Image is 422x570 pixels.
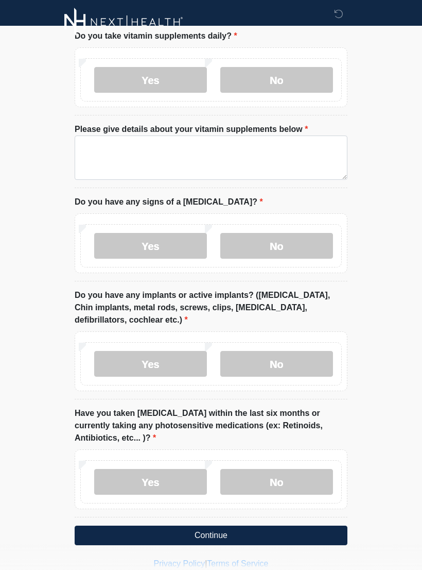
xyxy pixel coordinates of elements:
label: Please give details about your vitamin supplements below [75,123,308,136]
button: Continue [75,526,347,545]
label: Do you have any signs of a [MEDICAL_DATA]? [75,196,263,208]
img: Next-Health Logo [64,8,183,36]
label: No [220,233,333,259]
a: Terms of Service [207,559,268,568]
label: Yes [94,351,207,377]
label: Do you have any implants or active implants? ([MEDICAL_DATA], Chin implants, metal rods, screws, ... [75,289,347,326]
a: | [205,559,207,568]
label: No [220,469,333,495]
label: No [220,351,333,377]
label: No [220,67,333,93]
label: Yes [94,67,207,93]
label: Yes [94,233,207,259]
label: Yes [94,469,207,495]
a: Privacy Policy [154,559,205,568]
label: Have you taken [MEDICAL_DATA] within the last six months or currently taking any photosensitive m... [75,407,347,444]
